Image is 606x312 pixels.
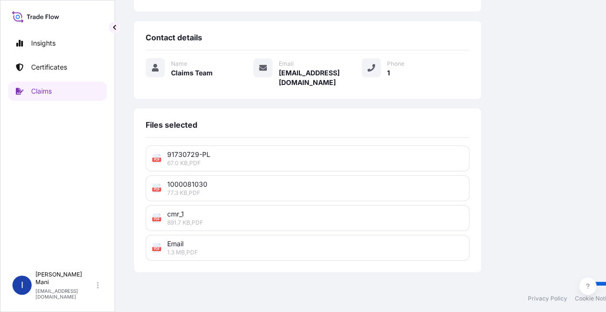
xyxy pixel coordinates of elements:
[146,120,197,130] span: Files selected
[134,282,175,297] button: Back
[21,280,23,290] span: I
[279,60,294,68] span: Email
[35,271,95,286] p: [PERSON_NAME] Mani
[171,68,213,78] span: Claims Team
[8,58,107,77] a: Certificates
[528,295,567,302] a: Privacy Policy
[154,158,160,161] text: PDF
[387,60,404,68] span: Phone
[31,38,56,48] p: Insights
[8,34,107,53] a: Insights
[167,189,463,197] span: 77.3 KB , PDF
[154,217,160,221] text: PDF
[167,150,463,159] span: 91730729-PL
[167,219,463,227] span: 891.7 KB , PDF
[31,62,67,72] p: Certificates
[387,68,390,78] span: 1
[171,60,187,68] span: Name
[31,86,52,96] p: Claims
[154,247,160,251] text: PDF
[146,33,202,42] span: Contact details
[167,209,463,219] span: cmr_1
[279,68,361,87] span: [EMAIL_ADDRESS][DOMAIN_NAME]
[167,159,463,167] span: 67.0 KB , PDF
[151,285,167,294] p: Back
[167,239,463,249] span: Email
[35,288,95,300] p: [EMAIL_ADDRESS][DOMAIN_NAME]
[167,249,463,256] span: 1.3 MB , PDF
[167,180,463,189] span: 1000081030
[8,82,107,101] a: Claims
[154,188,160,191] text: PDF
